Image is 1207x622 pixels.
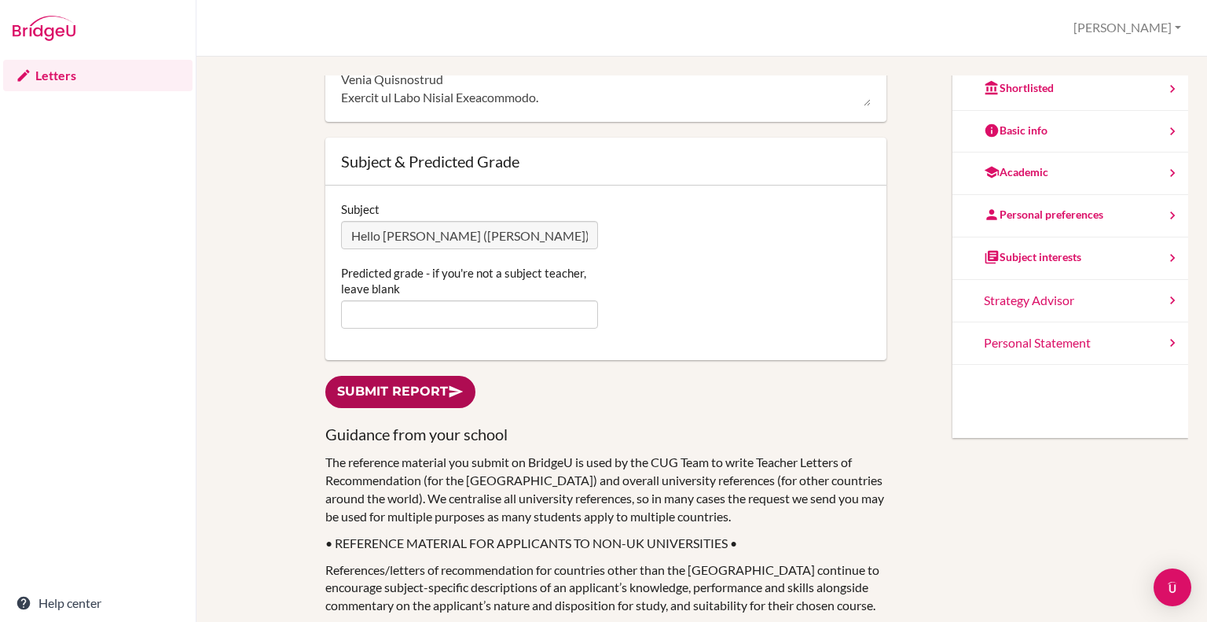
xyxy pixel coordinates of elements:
p: The reference material you submit on BridgeU is used by the CUG Team to write Teacher Letters of ... [325,454,886,525]
a: Academic [952,153,1188,195]
a: Personal Statement [952,322,1188,365]
label: Predicted grade - if you're not a subject teacher, leave blank [341,265,598,296]
div: Open Intercom Messenger [1154,569,1191,606]
p: • REFERENCE MATERIAL FOR APPLICANTS TO NON-UK UNIVERSITIES • [325,535,886,553]
a: Strategy Advisor [952,280,1188,322]
div: Subject interests [984,249,1081,265]
img: Bridge-U [13,16,75,41]
a: Personal preferences [952,195,1188,237]
p: References/letters of recommendation for countries other than the [GEOGRAPHIC_DATA] continue to e... [325,561,886,616]
a: Submit report [325,376,475,408]
div: Subject & Predicted Grade [341,153,871,169]
a: Subject interests [952,237,1188,280]
a: Letters [3,60,193,91]
label: Subject [341,201,380,217]
button: [PERSON_NAME] [1066,13,1188,42]
div: Personal preferences [984,207,1103,223]
a: Shortlisted [952,68,1188,111]
h3: Guidance from your school [325,424,886,445]
a: Basic info [952,111,1188,153]
a: Help center [3,587,193,619]
div: Academic [984,164,1048,180]
div: Basic info [984,123,1047,138]
div: Shortlisted [984,80,1054,96]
